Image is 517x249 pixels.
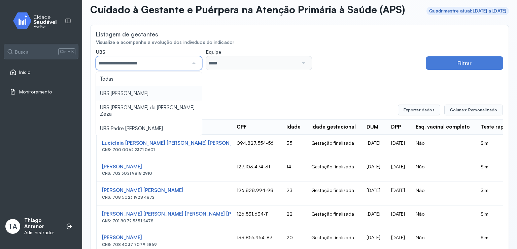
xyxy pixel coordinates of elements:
[102,164,226,170] div: [PERSON_NAME]
[429,8,507,14] div: Quadrimestre atual: [DATE] a [DATE]
[361,135,386,158] td: [DATE]
[96,101,202,121] li: UBS [PERSON_NAME] da [PERSON_NAME] Zeza
[19,70,31,75] span: Início
[306,158,361,182] td: Gestação finalizada
[24,230,59,236] p: Administrador
[90,3,405,16] p: Cuidado à Gestante e Puérpera na Atenção Primária à Saúde (APS)
[410,205,475,229] td: Não
[102,242,226,247] div: CNS: 708 4037 7079 3869
[206,49,221,55] span: Equipe
[361,205,386,229] td: [DATE]
[102,195,226,200] div: CNS: 708 5023 1928 4872
[386,135,410,158] td: [DATE]
[361,182,386,205] td: [DATE]
[410,158,475,182] td: Não
[102,147,226,152] div: CNS: 700 0062 2371 0601
[311,124,356,130] div: Idade gestacional
[386,182,410,205] td: [DATE]
[386,158,410,182] td: [DATE]
[102,187,226,194] div: [PERSON_NAME] [PERSON_NAME]
[96,107,392,113] div: 67 registros encontrados
[416,124,470,130] div: Esq. vacinal completo
[10,69,72,76] a: Início
[15,49,29,55] span: Busca
[450,107,497,113] span: Colunas: Personalizado
[10,88,72,95] a: Monitoramento
[96,72,202,86] li: Todas
[386,205,410,229] td: [DATE]
[24,217,59,230] p: Thiago Antenor
[231,182,281,205] td: 126.828.994-98
[237,124,247,130] div: CPF
[306,205,361,229] td: Gestação finalizada
[231,135,281,158] td: 094.827.554-56
[7,11,68,31] img: monitor.svg
[8,222,17,231] span: TA
[410,135,475,158] td: Não
[281,182,306,205] td: 23
[102,211,226,217] div: [PERSON_NAME] [PERSON_NAME] [PERSON_NAME] [PERSON_NAME]
[58,48,75,55] span: Ctrl + K
[281,158,306,182] td: 14
[96,31,158,38] div: Listagem de gestantes
[367,124,378,130] div: DUM
[281,205,306,229] td: 22
[96,86,202,101] li: UBS [PERSON_NAME]
[231,158,281,182] td: 127.103.474-31
[306,135,361,158] td: Gestação finalizada
[96,39,503,45] div: Visualize e acompanhe a evolução dos indivíduos do indicador
[444,105,503,115] button: Colunas: Personalizado
[286,124,301,130] div: Idade
[426,56,503,70] button: Filtrar
[96,121,202,136] li: UBS Padre [PERSON_NAME]
[391,124,401,130] div: DPP
[306,182,361,205] td: Gestação finalizada
[102,140,226,146] div: Lucicleia [PERSON_NAME] [PERSON_NAME] [PERSON_NAME]
[410,182,475,205] td: Não
[231,205,281,229] td: 126.531.634-11
[102,234,226,241] div: [PERSON_NAME]
[102,171,226,176] div: CNS: 702 3021 9818 2910
[398,105,440,115] button: Exportar dados
[361,158,386,182] td: [DATE]
[19,89,52,95] span: Monitoramento
[96,49,105,55] span: UBS
[102,219,226,223] div: CNS: 701 8072 5351 2478
[281,135,306,158] td: 35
